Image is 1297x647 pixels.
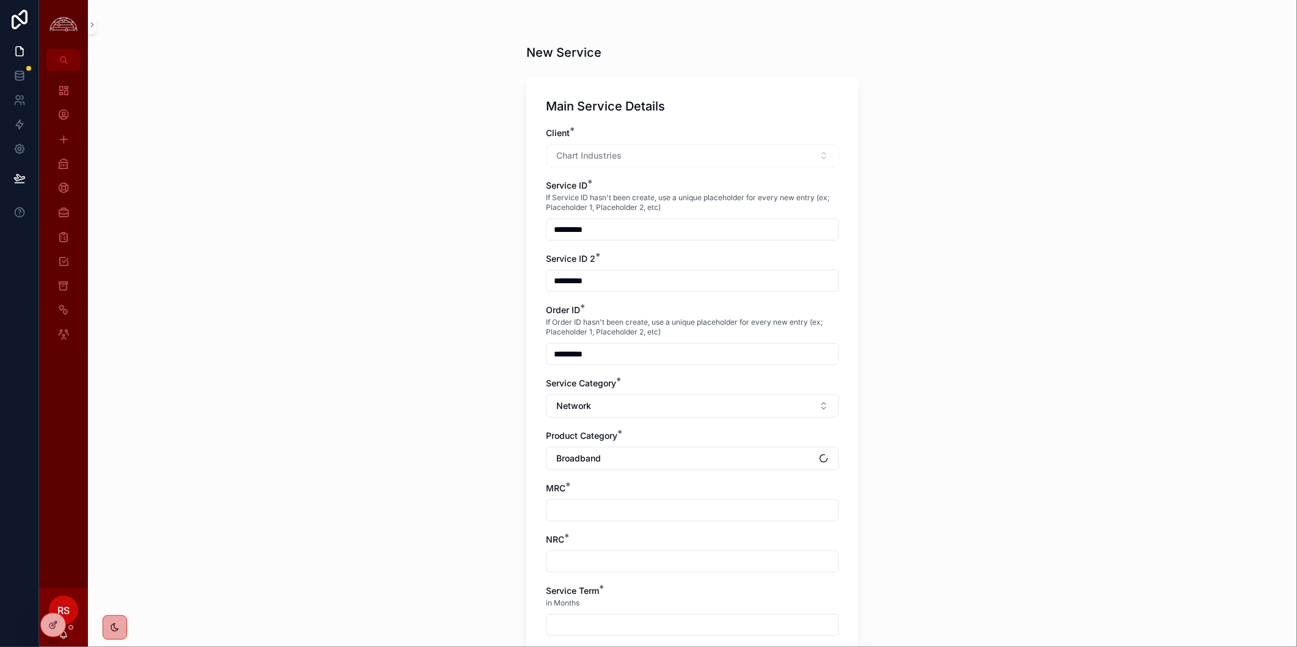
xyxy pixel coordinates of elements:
button: Select Button [546,394,839,417]
span: Broadband [556,452,601,464]
span: Service ID 2 [546,253,595,264]
span: in Months [546,598,579,608]
span: Network [556,400,591,412]
span: Service Term [546,585,599,596]
span: Product Category [546,430,617,441]
span: If Order ID hasn't been create, use a unique placeholder for every new entry (ex; Placeholder 1, ... [546,317,839,337]
span: MRC [546,483,565,493]
h1: New Service [526,44,601,61]
button: Select Button [546,447,839,470]
span: If Service ID hasn't been create, use a unique placeholder for every new entry (ex; Placeholder 1... [546,193,839,212]
span: Order ID [546,305,580,315]
span: NRC [546,534,564,544]
span: Client [546,128,570,138]
span: RS [57,603,70,618]
span: Service ID [546,180,587,190]
img: App logo [46,15,81,34]
span: Service Category [546,378,616,388]
h1: Main Service Details [546,98,665,115]
div: scrollable content [39,71,88,361]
